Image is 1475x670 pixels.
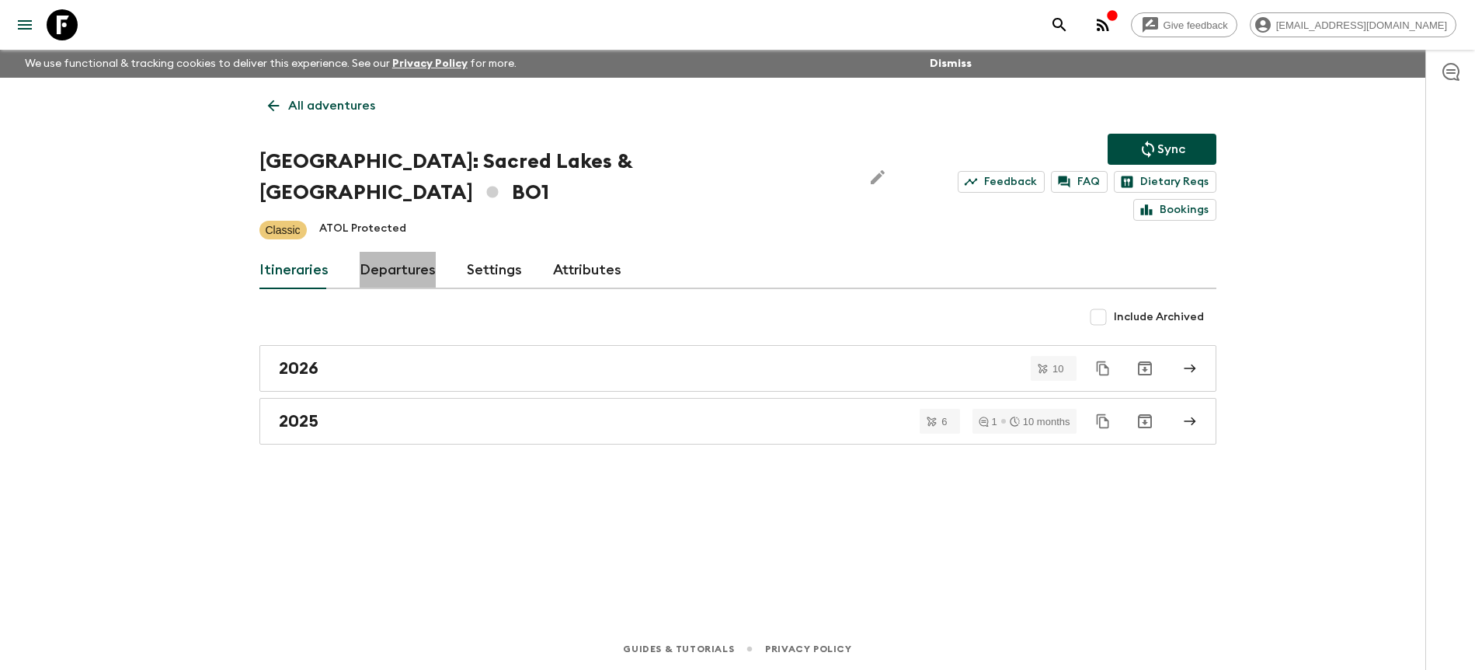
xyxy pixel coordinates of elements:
button: Edit Adventure Title [862,146,893,208]
h2: 2025 [279,411,318,431]
p: ATOL Protected [319,221,406,239]
a: Attributes [553,252,621,289]
a: Bookings [1133,199,1216,221]
button: Archive [1129,406,1160,437]
a: 2025 [259,398,1216,445]
button: Sync adventure departures to the booking engine [1108,134,1216,165]
h2: 2026 [279,358,318,379]
a: All adventures [259,90,384,121]
p: All adventures [288,96,375,115]
a: Give feedback [1131,12,1237,37]
p: Classic [266,222,301,238]
a: Dietary Reqs [1114,171,1216,193]
h1: [GEOGRAPHIC_DATA]: Sacred Lakes & [GEOGRAPHIC_DATA] BO1 [259,146,850,208]
a: Itineraries [259,252,329,289]
a: Guides & Tutorials [623,640,734,658]
p: Sync [1157,140,1185,159]
button: Duplicate [1089,354,1117,382]
div: [EMAIL_ADDRESS][DOMAIN_NAME] [1250,12,1456,37]
a: Feedback [958,171,1045,193]
a: Privacy Policy [765,640,851,658]
a: Settings [467,252,522,289]
div: 10 months [1010,417,1070,427]
span: [EMAIL_ADDRESS][DOMAIN_NAME] [1268,19,1456,31]
button: Dismiss [926,53,976,75]
button: Duplicate [1089,407,1117,435]
a: FAQ [1051,171,1108,193]
span: 6 [932,417,956,427]
span: Give feedback [1155,19,1237,31]
a: Departures [360,252,436,289]
span: Include Archived [1114,309,1204,325]
a: 2026 [259,345,1216,392]
p: We use functional & tracking cookies to deliver this experience. See our for more. [19,50,523,78]
span: 10 [1043,364,1073,374]
button: Archive [1129,353,1160,384]
a: Privacy Policy [392,58,468,69]
button: search adventures [1044,9,1075,40]
div: 1 [979,417,997,427]
button: menu [9,9,40,40]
